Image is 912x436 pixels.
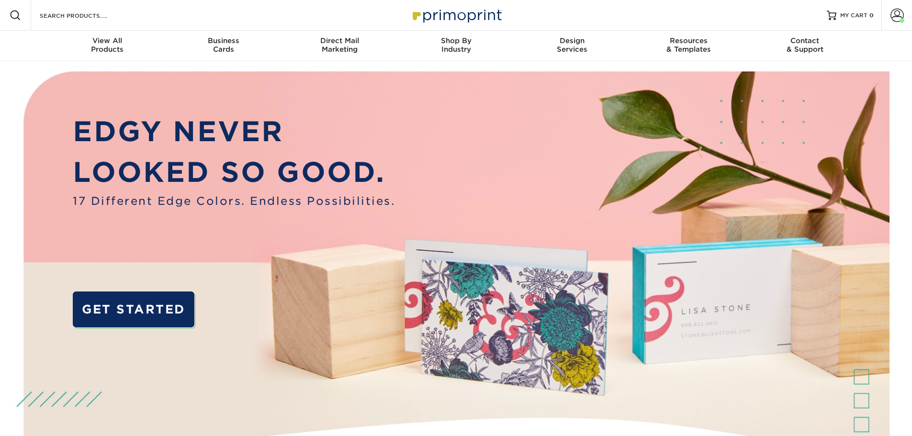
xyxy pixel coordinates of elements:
input: SEARCH PRODUCTS..... [39,10,132,21]
span: 17 Different Edge Colors. Endless Possibilities. [73,193,395,209]
a: DesignServices [514,31,631,61]
a: BusinessCards [165,31,281,61]
span: Shop By [398,36,514,45]
a: View AllProducts [49,31,166,61]
span: Resources [631,36,747,45]
a: Contact& Support [747,31,863,61]
div: Industry [398,36,514,54]
span: Direct Mail [281,36,398,45]
div: & Templates [631,36,747,54]
span: 0 [869,12,874,19]
div: Marketing [281,36,398,54]
div: Products [49,36,166,54]
a: GET STARTED [73,291,194,327]
a: Direct MailMarketing [281,31,398,61]
img: Primoprint [408,5,504,25]
span: MY CART [840,11,867,20]
p: LOOKED SO GOOD. [73,152,395,193]
span: Business [165,36,281,45]
div: Cards [165,36,281,54]
a: Resources& Templates [631,31,747,61]
div: Services [514,36,631,54]
span: Contact [747,36,863,45]
span: Design [514,36,631,45]
a: Shop ByIndustry [398,31,514,61]
p: EDGY NEVER [73,111,395,152]
div: & Support [747,36,863,54]
span: View All [49,36,166,45]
